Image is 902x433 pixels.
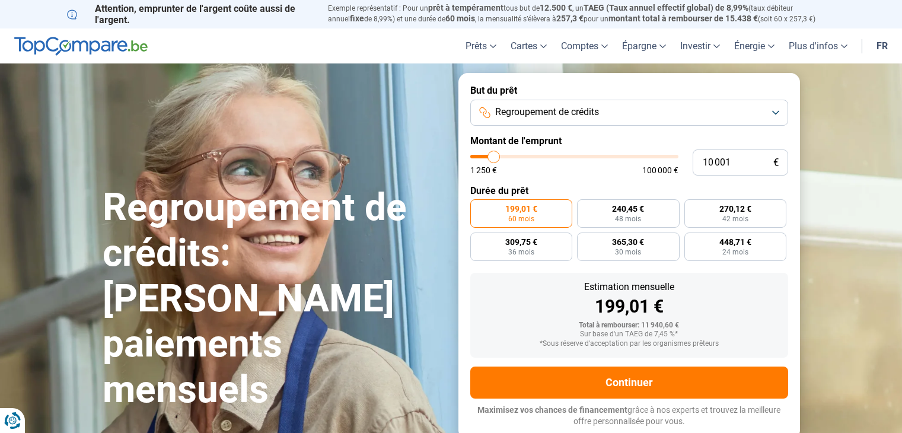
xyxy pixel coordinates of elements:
[470,367,788,399] button: Continuer
[445,14,475,23] span: 60 mois
[480,330,779,339] div: Sur base d'un TAEG de 7,45 %*
[14,37,148,56] img: TopCompare
[554,28,615,63] a: Comptes
[773,158,779,168] span: €
[470,166,497,174] span: 1 250 €
[615,249,641,256] span: 30 mois
[727,28,782,63] a: Énergie
[480,321,779,330] div: Total à rembourser: 11 940,60 €
[556,14,584,23] span: 257,3 €
[673,28,727,63] a: Investir
[869,28,895,63] a: fr
[328,3,836,24] p: Exemple représentatif : Pour un tous but de , un (taux débiteur annuel de 8,99%) et une durée de ...
[480,340,779,348] div: *Sous réserve d'acceptation par les organismes prêteurs
[508,249,534,256] span: 36 mois
[470,85,788,96] label: But du prêt
[722,215,748,222] span: 42 mois
[350,14,364,23] span: fixe
[503,28,554,63] a: Cartes
[458,28,503,63] a: Prêts
[480,282,779,292] div: Estimation mensuelle
[67,3,314,26] p: Attention, emprunter de l'argent coûte aussi de l'argent.
[722,249,748,256] span: 24 mois
[103,185,444,413] h1: Regroupement de crédits: [PERSON_NAME] paiements mensuels
[719,238,751,246] span: 448,71 €
[608,14,758,23] span: montant total à rembourser de 15.438 €
[782,28,855,63] a: Plus d'infos
[615,215,641,222] span: 48 mois
[612,238,644,246] span: 365,30 €
[428,3,503,12] span: prêt à tempérament
[719,205,751,213] span: 270,12 €
[584,3,748,12] span: TAEG (Taux annuel effectif global) de 8,99%
[505,238,537,246] span: 309,75 €
[540,3,572,12] span: 12.500 €
[480,298,779,316] div: 199,01 €
[615,28,673,63] a: Épargne
[508,215,534,222] span: 60 mois
[495,106,599,119] span: Regroupement de crédits
[612,205,644,213] span: 240,45 €
[470,100,788,126] button: Regroupement de crédits
[470,405,788,428] p: grâce à nos experts et trouvez la meilleure offre personnalisée pour vous.
[505,205,537,213] span: 199,01 €
[477,405,627,415] span: Maximisez vos chances de financement
[470,135,788,147] label: Montant de l'emprunt
[642,166,678,174] span: 100 000 €
[470,185,788,196] label: Durée du prêt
